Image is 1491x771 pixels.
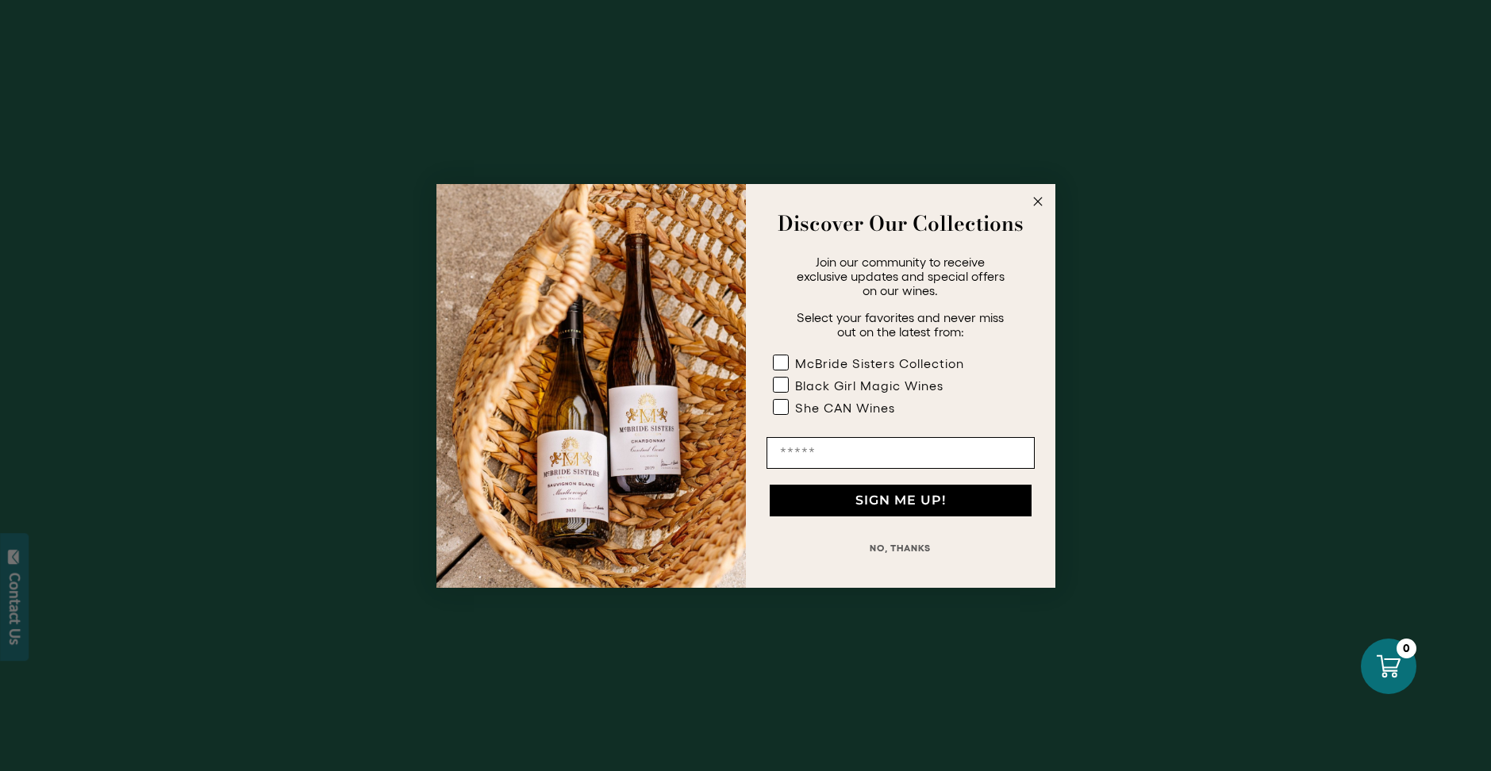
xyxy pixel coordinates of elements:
[1028,192,1047,211] button: Close dialog
[797,310,1004,339] span: Select your favorites and never miss out on the latest from:
[767,532,1035,564] button: NO, THANKS
[770,485,1032,516] button: SIGN ME UP!
[767,437,1035,469] input: Email
[795,378,943,393] div: Black Girl Magic Wines
[795,401,895,415] div: She CAN Wines
[778,208,1024,239] strong: Discover Our Collections
[1397,639,1416,658] div: 0
[795,356,964,370] div: McBride Sisters Collection
[797,255,1005,297] span: Join our community to receive exclusive updates and special offers on our wines.
[436,184,746,588] img: 42653730-7e35-4af7-a99d-12bf478283cf.jpeg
